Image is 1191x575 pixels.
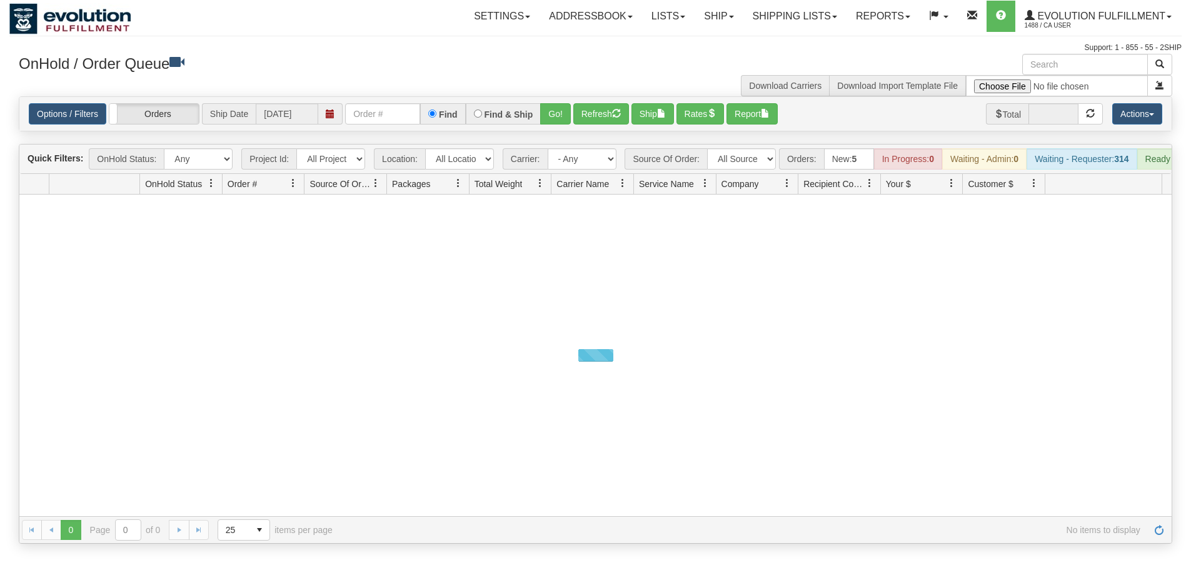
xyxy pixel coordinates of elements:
a: Your $ filter column settings [941,173,962,194]
div: In Progress: [874,148,942,170]
button: Ship [631,103,674,125]
span: Carrier Name [556,178,609,190]
a: Reports [847,1,920,32]
div: Waiting - Admin: [942,148,1027,170]
a: Evolution Fulfillment 1488 / CA User [1015,1,1181,32]
a: Download Import Template File [837,81,958,91]
button: Search [1147,54,1172,75]
a: Ship [695,1,743,32]
div: New: [824,148,874,170]
div: grid toolbar [19,145,1172,174]
span: Carrier: [503,148,548,170]
a: Shipping lists [743,1,847,32]
strong: 0 [1013,154,1018,164]
a: Recipient Country filter column settings [859,173,880,194]
img: logo1488.jpg [9,3,131,34]
span: Total Weight [475,178,523,190]
strong: 5 [852,154,857,164]
a: Service Name filter column settings [695,173,716,194]
span: Packages [392,178,430,190]
a: Packages filter column settings [448,173,469,194]
strong: 0 [929,154,934,164]
input: Search [1022,54,1148,75]
span: Page sizes drop down [218,519,270,541]
a: Download Carriers [749,81,822,91]
a: Customer $ filter column settings [1023,173,1045,194]
span: Company [721,178,759,190]
span: OnHold Status [145,178,202,190]
span: Recipient Country [803,178,865,190]
a: Addressbook [540,1,642,32]
button: Actions [1112,103,1162,125]
span: items per page [218,519,333,541]
a: Company filter column settings [776,173,798,194]
button: Rates [676,103,725,125]
span: 25 [226,524,242,536]
a: Source Of Order filter column settings [365,173,386,194]
span: Ship Date [202,103,256,125]
button: Go! [540,103,571,125]
span: Service Name [639,178,694,190]
span: Customer $ [968,178,1013,190]
label: Quick Filters: [28,152,83,165]
span: Location: [374,148,425,170]
div: Waiting - Requester: [1027,148,1137,170]
iframe: chat widget [1162,223,1190,351]
span: Page of 0 [90,519,161,541]
a: Total Weight filter column settings [530,173,551,194]
span: Page 0 [61,520,81,540]
label: Find & Ship [485,110,533,119]
span: Source Of Order: [625,148,707,170]
a: Order # filter column settings [283,173,304,194]
label: Orders [109,104,199,124]
a: OnHold Status filter column settings [201,173,222,194]
span: Your $ [886,178,911,190]
span: Source Of Order [309,178,371,190]
span: OnHold Status: [89,148,164,170]
span: Orders: [779,148,824,170]
a: Carrier Name filter column settings [612,173,633,194]
span: 1488 / CA User [1025,19,1118,32]
a: Options / Filters [29,103,106,125]
label: Find [439,110,458,119]
a: Lists [642,1,695,32]
h3: OnHold / Order Queue [19,54,586,72]
span: No items to display [350,525,1140,535]
button: Refresh [573,103,629,125]
div: Support: 1 - 855 - 55 - 2SHIP [9,43,1182,53]
span: Total [986,103,1029,125]
strong: 314 [1114,154,1128,164]
span: Order # [228,178,257,190]
a: Refresh [1149,520,1169,540]
span: Evolution Fulfillment [1035,11,1165,21]
button: Report [726,103,778,125]
input: Order # [345,103,420,125]
span: Project Id: [241,148,296,170]
input: Import [966,75,1148,96]
a: Settings [465,1,540,32]
span: select [249,520,269,540]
